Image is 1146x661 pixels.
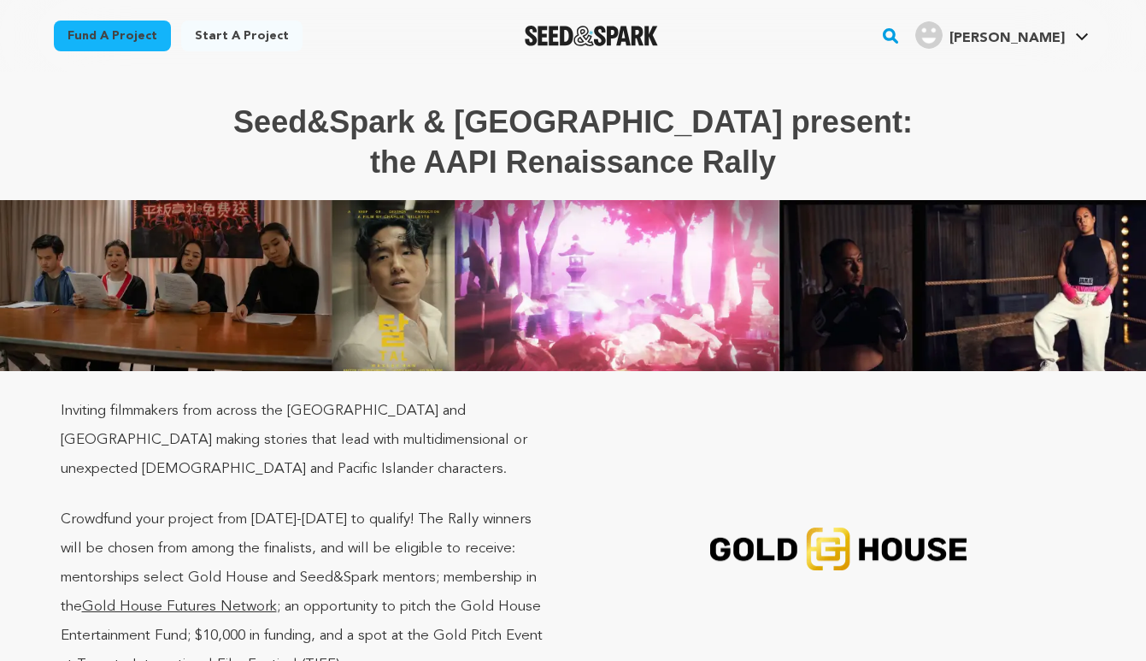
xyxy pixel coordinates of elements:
[915,21,943,49] img: user.png
[710,528,967,571] img: Gold House Logo
[181,21,303,51] a: Start a project
[912,18,1092,54] span: Tan K.'s Profile
[525,26,659,46] img: Seed&Spark Logo Dark Mode
[54,21,171,51] a: Fund a project
[949,32,1065,45] span: [PERSON_NAME]
[912,18,1092,49] a: Tan K.'s Profile
[915,21,1065,49] div: Tan K.'s Profile
[61,397,556,484] p: Inviting filmmakers from across the [GEOGRAPHIC_DATA] and [GEOGRAPHIC_DATA] making stories that l...
[525,26,659,46] a: Seed&Spark Homepage
[82,599,277,614] a: Gold House Futures Network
